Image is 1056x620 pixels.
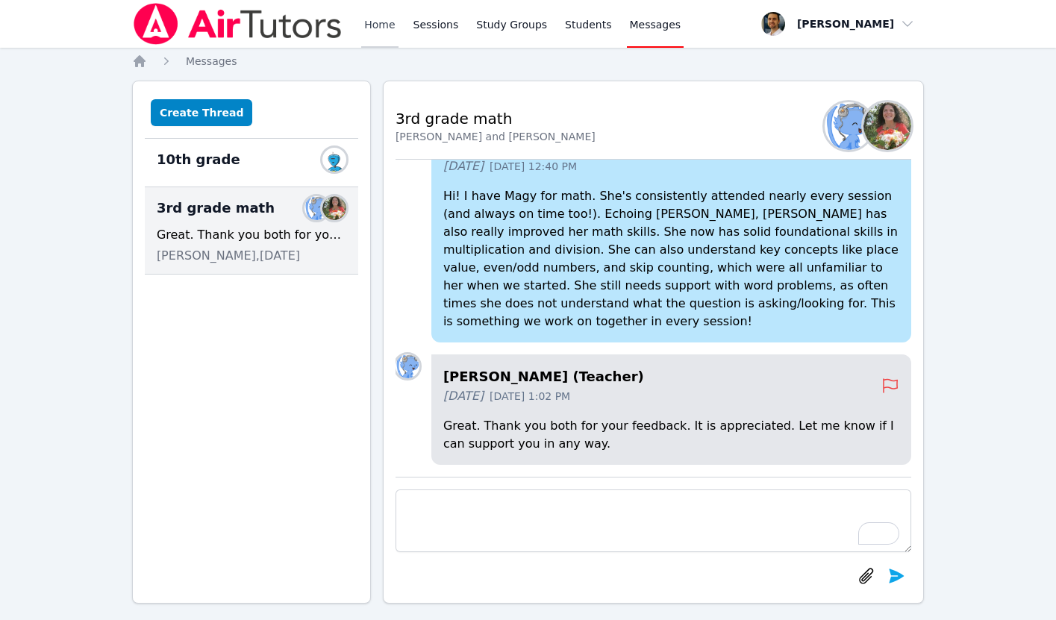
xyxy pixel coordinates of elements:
a: Messages [186,54,237,69]
div: [PERSON_NAME] and [PERSON_NAME] [396,129,596,144]
img: Julie Ulmer [825,102,872,150]
span: [DATE] [443,387,484,405]
div: 10th gradeMARIA DEL CARME PALOMINOS MENDOZA [145,139,358,187]
h4: [PERSON_NAME] (Teacher) [443,366,881,387]
img: Lisa Batuski [863,102,911,150]
img: MARIA DEL CARME PALOMINOS MENDOZA [322,148,346,172]
nav: Breadcrumb [132,54,924,69]
img: Julie Ulmer [396,354,419,378]
span: [DATE] 12:40 PM [490,159,577,174]
span: [PERSON_NAME], [DATE] [157,247,300,265]
div: 3rd grade mathJulie UlmerLisa BatuskiGreat. Thank you both for your feedback. It is appreciated. ... [145,187,358,275]
span: Messages [186,55,237,67]
p: Great. Thank you both for your feedback. It is appreciated. Let me know if I can support you in a... [443,417,899,453]
span: [DATE] 1:02 PM [490,389,570,404]
textarea: To enrich screen reader interactions, please activate Accessibility in Grammarly extension settings [396,489,911,552]
h2: 3rd grade math [396,108,596,129]
span: [DATE] [443,157,484,175]
img: Julie Ulmer [304,196,328,220]
span: Messages [630,17,681,32]
button: Create Thread [151,99,253,126]
div: Great. Thank you both for your feedback. It is appreciated. Let me know if I can support you in a... [157,226,346,244]
img: Lisa Batuski [322,196,346,220]
span: 3rd grade math [157,198,275,219]
img: Air Tutors [132,3,343,45]
p: Hi! I have Magy for math. She's consistently attended nearly every session (and always on time to... [443,187,899,331]
span: 10th grade [157,149,240,170]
